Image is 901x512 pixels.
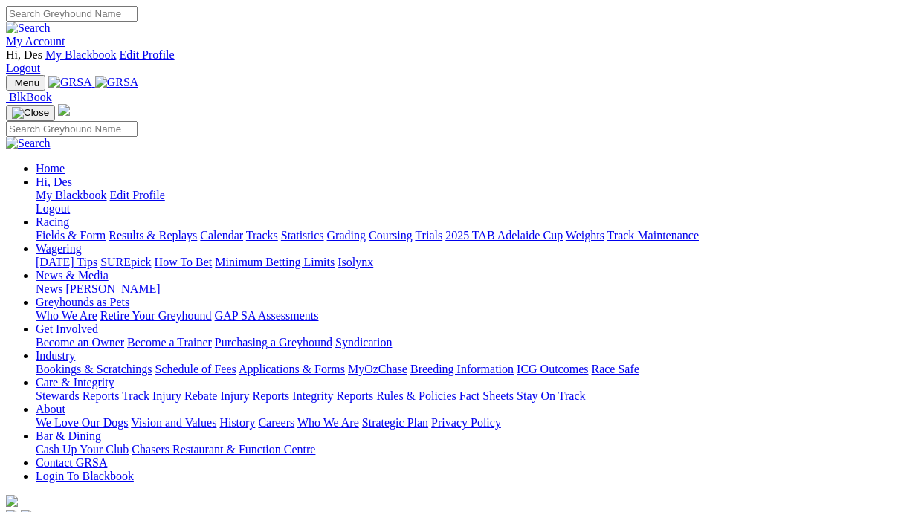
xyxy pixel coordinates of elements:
[220,389,289,402] a: Injury Reports
[6,105,55,121] button: Toggle navigation
[36,175,75,188] a: Hi, Des
[12,107,49,119] img: Close
[36,189,895,216] div: Hi, Des
[246,229,278,242] a: Tracks
[6,48,895,75] div: My Account
[36,229,895,242] div: Racing
[36,296,129,308] a: Greyhounds as Pets
[36,389,119,402] a: Stewards Reports
[36,430,101,442] a: Bar & Dining
[36,389,895,403] div: Care & Integrity
[58,104,70,116] img: logo-grsa-white.png
[327,229,366,242] a: Grading
[410,363,514,375] a: Breeding Information
[36,282,62,295] a: News
[131,416,216,429] a: Vision and Values
[36,309,895,323] div: Greyhounds as Pets
[36,470,134,482] a: Login To Blackbook
[155,363,236,375] a: Schedule of Fees
[36,229,106,242] a: Fields & Form
[36,202,70,215] a: Logout
[100,309,212,322] a: Retire Your Greyhound
[219,416,255,429] a: History
[36,456,107,469] a: Contact GRSA
[48,76,92,89] img: GRSA
[36,216,69,228] a: Racing
[6,62,40,74] a: Logout
[9,91,52,103] span: BlkBook
[6,22,51,35] img: Search
[6,91,52,103] a: BlkBook
[431,416,501,429] a: Privacy Policy
[127,336,212,349] a: Become a Trainer
[36,269,109,282] a: News & Media
[297,416,359,429] a: Who We Are
[155,256,213,268] a: How To Bet
[36,363,152,375] a: Bookings & Scratchings
[65,282,160,295] a: [PERSON_NAME]
[369,229,413,242] a: Coursing
[36,256,97,268] a: [DATE] Tips
[36,323,98,335] a: Get Involved
[6,121,138,137] input: Search
[566,229,604,242] a: Weights
[258,416,294,429] a: Careers
[36,162,65,175] a: Home
[6,495,18,507] img: logo-grsa-white.png
[376,389,456,402] a: Rules & Policies
[36,256,895,269] div: Wagering
[36,349,75,362] a: Industry
[110,189,165,201] a: Edit Profile
[122,389,217,402] a: Track Injury Rebate
[215,256,335,268] a: Minimum Betting Limits
[109,229,197,242] a: Results & Replays
[36,403,65,415] a: About
[36,189,107,201] a: My Blackbook
[6,48,42,61] span: Hi, Des
[6,137,51,150] img: Search
[591,363,639,375] a: Race Safe
[335,336,392,349] a: Syndication
[517,363,588,375] a: ICG Outcomes
[45,48,117,61] a: My Blackbook
[239,363,345,375] a: Applications & Forms
[119,48,174,61] a: Edit Profile
[338,256,373,268] a: Isolynx
[607,229,699,242] a: Track Maintenance
[292,389,373,402] a: Integrity Reports
[36,309,97,322] a: Who We Are
[6,75,45,91] button: Toggle navigation
[362,416,428,429] a: Strategic Plan
[36,416,128,429] a: We Love Our Dogs
[36,282,895,296] div: News & Media
[215,336,332,349] a: Purchasing a Greyhound
[36,443,129,456] a: Cash Up Your Club
[36,175,72,188] span: Hi, Des
[36,242,82,255] a: Wagering
[95,76,139,89] img: GRSA
[15,77,39,88] span: Menu
[348,363,407,375] a: MyOzChase
[415,229,442,242] a: Trials
[6,35,65,48] a: My Account
[200,229,243,242] a: Calendar
[36,336,124,349] a: Become an Owner
[281,229,324,242] a: Statistics
[6,6,138,22] input: Search
[215,309,319,322] a: GAP SA Assessments
[36,443,895,456] div: Bar & Dining
[459,389,514,402] a: Fact Sheets
[36,416,895,430] div: About
[445,229,563,242] a: 2025 TAB Adelaide Cup
[36,363,895,376] div: Industry
[36,336,895,349] div: Get Involved
[100,256,151,268] a: SUREpick
[36,376,114,389] a: Care & Integrity
[132,443,315,456] a: Chasers Restaurant & Function Centre
[517,389,585,402] a: Stay On Track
